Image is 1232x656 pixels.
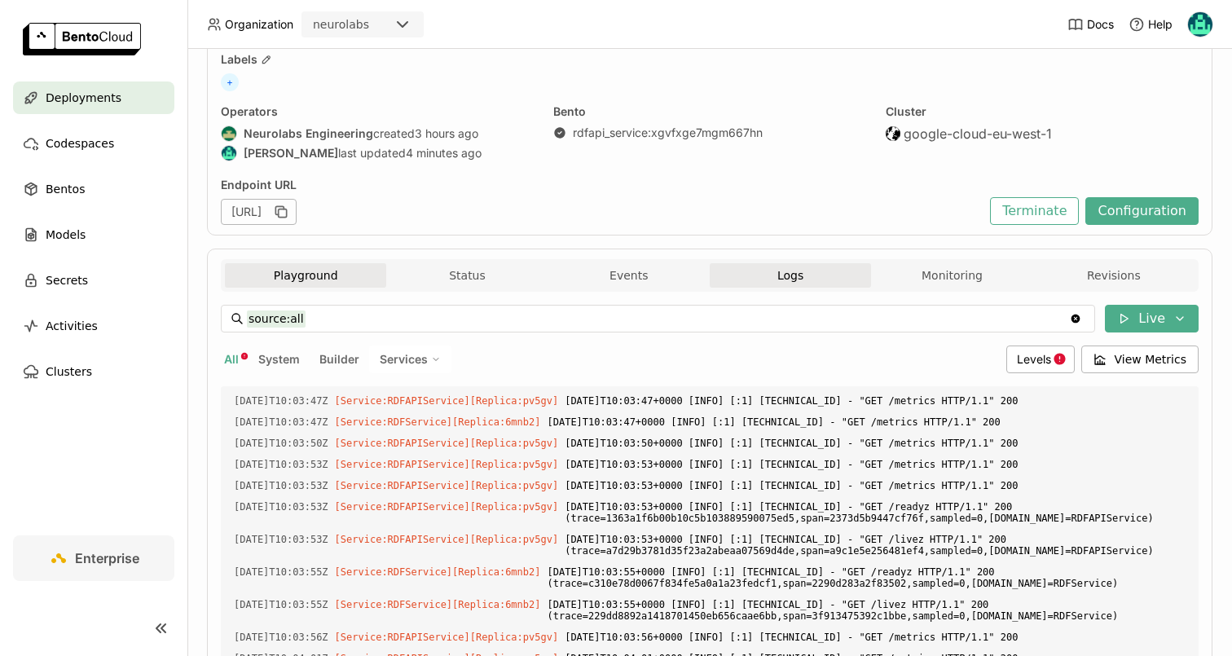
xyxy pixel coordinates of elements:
[547,596,1186,625] span: [DATE]T10:03:55+0000 [INFO] [:1] [TECHNICAL_ID] - "GET /livez HTTP/1.1" 200 (trace=229dd8892a1418...
[234,434,328,452] span: 2025-10-02T10:03:50.459Z
[46,179,85,199] span: Bentos
[222,126,236,141] img: Neurolabs Engineering
[1067,16,1114,33] a: Docs
[234,477,328,495] span: 2025-10-02T10:03:53.752Z
[13,127,174,160] a: Codespaces
[13,81,174,114] a: Deployments
[316,349,363,370] button: Builder
[234,563,328,581] span: 2025-10-02T10:03:55.100Z
[452,599,540,610] span: [Replica:6mnb2]
[23,23,141,55] img: logo
[1129,16,1173,33] div: Help
[548,263,710,288] button: Events
[1105,305,1199,332] button: Live
[221,73,239,91] span: +
[221,145,534,161] div: last updated
[452,566,540,578] span: [Replica:6mnb2]
[13,173,174,205] a: Bentos
[1069,312,1082,325] svg: Clear value
[234,498,328,516] span: 2025-10-02T10:03:53.957Z
[247,306,1069,332] input: Search
[335,632,470,643] span: [Service:RDFAPIService]
[1017,352,1051,366] span: Levels
[1006,346,1075,373] div: Levels
[335,480,470,491] span: [Service:RDFAPIService]
[46,88,121,108] span: Deployments
[565,477,1186,495] span: [DATE]T10:03:53+0000 [INFO] [:1] [TECHNICAL_ID] - "GET /metrics HTTP/1.1" 200
[335,534,470,545] span: [Service:RDFAPIService]
[470,501,558,513] span: [Replica:pv5gv]
[369,346,451,373] div: Services
[258,352,300,366] span: System
[221,349,242,370] button: All
[1033,263,1195,288] button: Revisions
[547,413,1186,431] span: [DATE]T10:03:47+0000 [INFO] [:1] [TECHNICAL_ID] - "GET /metrics HTTP/1.1" 200
[222,146,236,161] img: Calin Cojocaru
[565,628,1186,646] span: [DATE]T10:03:56+0000 [INFO] [:1] [TECHNICAL_ID] - "GET /metrics HTTP/1.1" 200
[46,362,92,381] span: Clusters
[886,104,1199,119] div: Cluster
[221,125,534,142] div: created
[1148,17,1173,32] span: Help
[244,146,338,161] strong: [PERSON_NAME]
[244,126,373,141] strong: Neurolabs Engineering
[255,349,303,370] button: System
[470,632,558,643] span: [Replica:pv5gv]
[221,104,534,119] div: Operators
[225,17,293,32] span: Organization
[13,355,174,388] a: Clusters
[1188,12,1212,37] img: Calin Cojocaru
[319,352,359,366] span: Builder
[547,563,1186,592] span: [DATE]T10:03:55+0000 [INFO] [:1] [TECHNICAL_ID] - "GET /readyz HTTP/1.1" 200 (trace=c310e78d0067f...
[46,271,88,290] span: Secrets
[470,438,558,449] span: [Replica:pv5gv]
[553,104,866,119] div: Bento
[335,599,453,610] span: [Service:RDFService]
[1081,346,1199,373] button: View Metrics
[335,438,470,449] span: [Service:RDFAPIService]
[13,310,174,342] a: Activities
[1087,17,1114,32] span: Docs
[46,225,86,244] span: Models
[415,126,478,141] span: 3 hours ago
[565,392,1186,410] span: [DATE]T10:03:47+0000 [INFO] [:1] [TECHNICAL_ID] - "GET /metrics HTTP/1.1" 200
[1085,197,1199,225] button: Configuration
[380,352,428,367] span: Services
[452,416,540,428] span: [Replica:6mnb2]
[46,316,98,336] span: Activities
[470,395,558,407] span: [Replica:pv5gv]
[234,531,328,548] span: 2025-10-02T10:03:53.962Z
[565,498,1186,527] span: [DATE]T10:03:53+0000 [INFO] [:1] [TECHNICAL_ID] - "GET /readyz HTTP/1.1" 200 (trace=1363a1f6b00b1...
[990,197,1079,225] button: Terminate
[565,434,1186,452] span: [DATE]T10:03:50+0000 [INFO] [:1] [TECHNICAL_ID] - "GET /metrics HTTP/1.1" 200
[221,199,297,225] div: [URL]
[335,566,453,578] span: [Service:RDFService]
[335,395,470,407] span: [Service:RDFAPIService]
[565,456,1186,473] span: [DATE]T10:03:53+0000 [INFO] [:1] [TECHNICAL_ID] - "GET /metrics HTTP/1.1" 200
[313,16,369,33] div: neurolabs
[335,501,470,513] span: [Service:RDFAPIService]
[777,268,803,283] span: Logs
[470,534,558,545] span: [Replica:pv5gv]
[234,596,328,614] span: 2025-10-02T10:03:55.102Z
[573,125,763,140] a: rdfapi_service:xgvfxge7mgm667hn
[234,456,328,473] span: 2025-10-02T10:03:53.463Z
[904,125,1052,142] span: google-cloud-eu-west-1
[225,263,386,288] button: Playground
[470,480,558,491] span: [Replica:pv5gv]
[1115,351,1187,368] span: View Metrics
[221,178,982,192] div: Endpoint URL
[406,146,482,161] span: 4 minutes ago
[335,459,470,470] span: [Service:RDFAPIService]
[224,352,239,366] span: All
[46,134,114,153] span: Codespaces
[234,628,328,646] span: 2025-10-02T10:03:56.460Z
[386,263,548,288] button: Status
[13,264,174,297] a: Secrets
[221,52,1199,67] div: Labels
[871,263,1032,288] button: Monitoring
[13,535,174,581] a: Enterprise
[470,459,558,470] span: [Replica:pv5gv]
[565,531,1186,560] span: [DATE]T10:03:53+0000 [INFO] [:1] [TECHNICAL_ID] - "GET /livez HTTP/1.1" 200 (trace=a7d29b3781d35f...
[371,17,372,33] input: Selected neurolabs.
